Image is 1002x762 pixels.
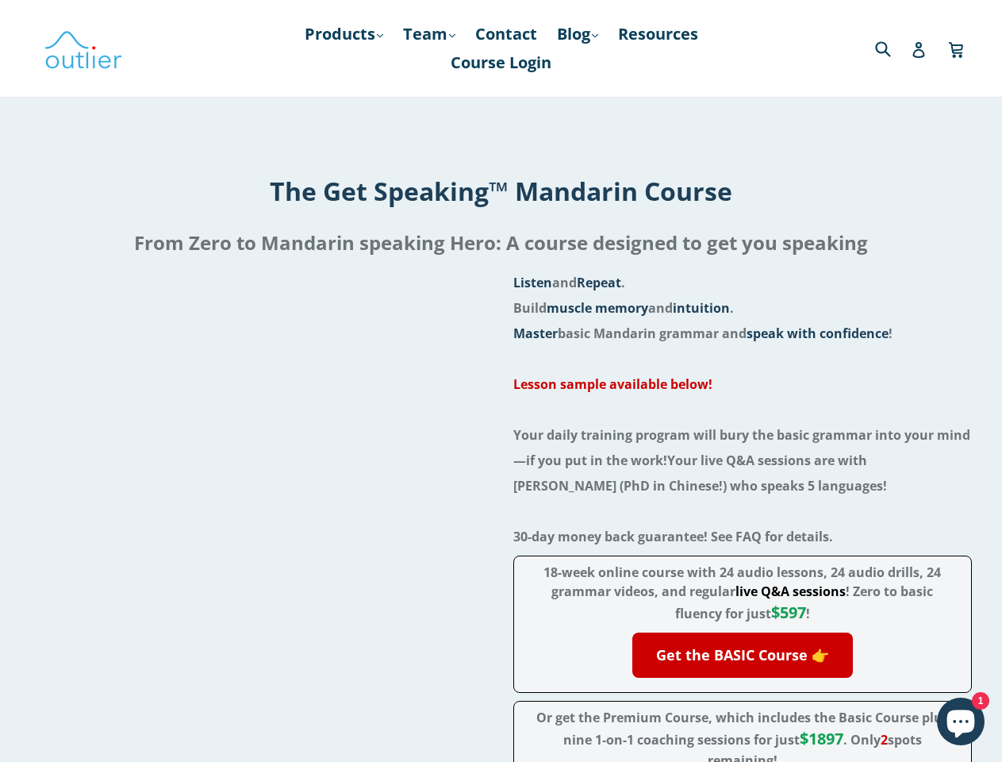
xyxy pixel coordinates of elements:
span: muscle memory [547,299,648,317]
input: Search [871,32,915,64]
span: 2 [881,731,888,749]
inbox-online-store-chat: Shopify online store chat [932,698,989,749]
a: Course Login [443,48,559,77]
iframe: Embedded Vimeo Video [30,270,489,528]
span: $1897 [800,728,843,749]
span: $597 [771,602,806,623]
span: ! [771,605,810,622]
span: Master [513,325,558,342]
a: Get the BASIC Course 👉 [632,633,853,678]
span: Listen [513,274,552,291]
span: 30-day money back guarantee! See FAQ for details. [513,528,833,545]
img: Outlier Linguistics [44,25,123,71]
a: Resources [610,20,706,48]
span: live Q&A sessions [735,583,846,600]
span: speak with confidence [747,325,889,342]
a: Blog [549,20,606,48]
h2: From Zero to Mandarin speaking Hero: A course designed to get you speaking [13,224,989,262]
a: Lesson sample available below! [513,375,712,393]
span: and . [513,274,625,291]
a: Contact [467,20,545,48]
span: Your live Q&A sessions are with [PERSON_NAME] (PhD in Chinese!) who speaks 5 languages! [513,452,887,495]
span: intuition [673,299,730,317]
span: 18-week online course with 24 audio lessons, 24 audio drills, 24 grammar videos, and regular ! Ze... [543,564,941,622]
h1: The Get Speaking™ Mandarin Course [13,174,989,208]
span: Repeat [577,274,621,291]
a: Team [395,20,463,48]
span: basic Mandarin grammar and ! [513,325,893,342]
a: Products [297,20,391,48]
span: Build and . [513,299,734,317]
span: Your daily training program will bury the basic grammar into your mind—if you put in the work! [513,426,970,469]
